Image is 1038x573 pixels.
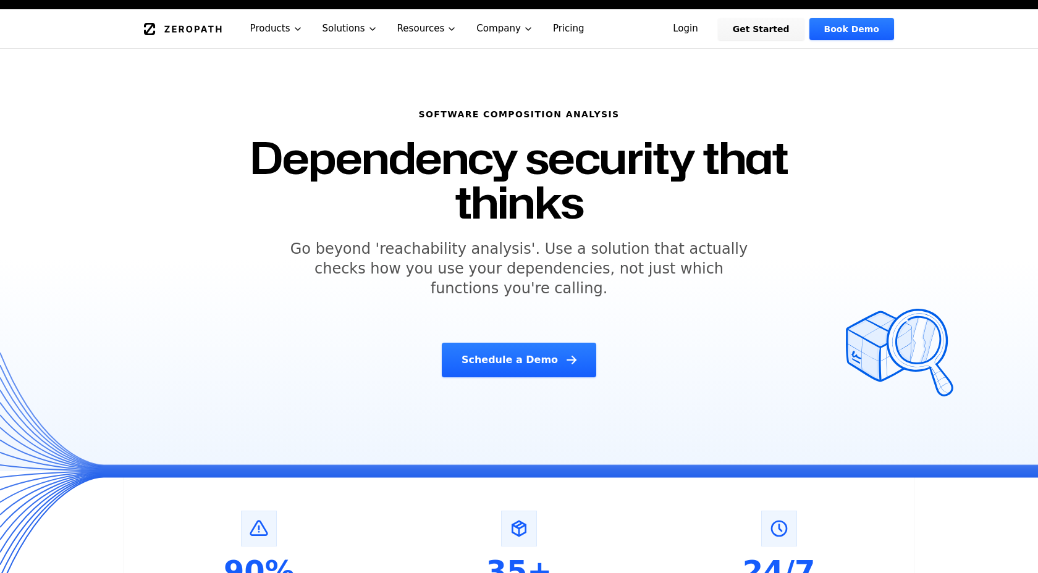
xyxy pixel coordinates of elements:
nav: Global [124,9,914,48]
button: Company [466,9,543,48]
a: Login [658,18,713,40]
button: Solutions [313,9,387,48]
h1: Dependency security that thinks [217,135,821,224]
a: Schedule a Demo [442,343,596,377]
button: Resources [387,9,467,48]
h6: Software Composition Analysis [217,108,821,120]
a: Pricing [543,9,594,48]
a: Book Demo [809,18,894,40]
h5: Go beyond 'reachability analysis'. Use a solution that actually checks how you use your dependenc... [282,239,756,298]
button: Products [240,9,313,48]
a: Get Started [718,18,804,40]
